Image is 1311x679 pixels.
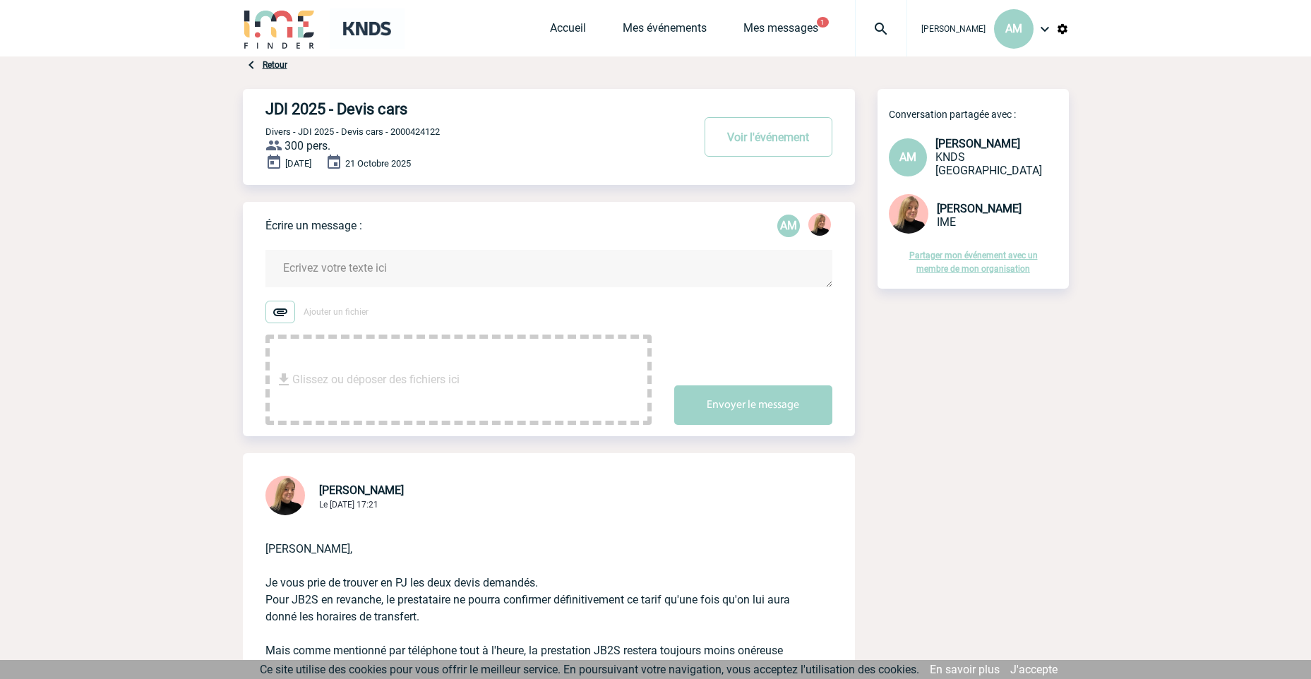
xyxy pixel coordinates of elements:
[304,307,369,317] span: Ajouter un fichier
[899,150,916,164] span: AM
[292,344,460,415] span: Glissez ou déposer des fichiers ici
[243,8,316,49] img: IME-Finder
[909,251,1038,274] a: Partager mon événement avec un membre de mon organisation
[265,126,440,137] span: Divers - JDI 2025 - Devis cars - 2000424122
[935,137,1020,150] span: [PERSON_NAME]
[285,158,311,169] span: [DATE]
[263,60,287,70] a: Retour
[937,215,956,229] span: IME
[935,150,1042,177] span: KNDS [GEOGRAPHIC_DATA]
[1005,22,1022,35] span: AM
[889,109,1069,120] p: Conversation partagée avec :
[930,663,1000,676] a: En savoir plus
[319,500,378,510] span: Le [DATE] 17:21
[265,476,305,515] img: 131233-0.png
[623,21,707,41] a: Mes événements
[777,215,800,237] p: AM
[674,385,832,425] button: Envoyer le message
[808,213,831,236] img: 131233-0.png
[817,17,829,28] button: 1
[921,24,986,34] span: [PERSON_NAME]
[265,100,650,118] h4: JDI 2025 - Devis cars
[777,215,800,237] div: Aurélie MORO
[319,483,404,497] span: [PERSON_NAME]
[550,21,586,41] a: Accueil
[705,117,832,157] button: Voir l'événement
[889,194,928,234] img: 131233-0.png
[265,219,362,232] p: Écrire un message :
[285,139,330,152] span: 300 pers.
[260,663,919,676] span: Ce site utilise des cookies pour vous offrir le meilleur service. En poursuivant votre navigation...
[275,371,292,388] img: file_download.svg
[743,21,818,41] a: Mes messages
[937,202,1022,215] span: [PERSON_NAME]
[1010,663,1058,676] a: J'accepte
[345,158,411,169] span: 21 Octobre 2025
[808,213,831,239] div: Estelle PERIOU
